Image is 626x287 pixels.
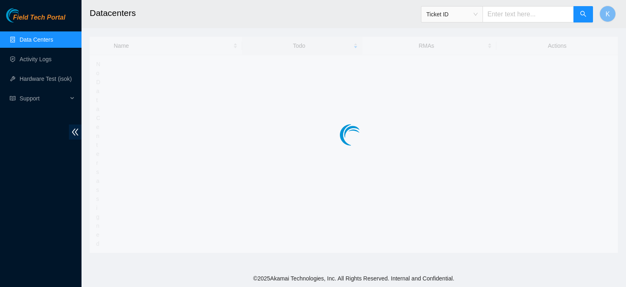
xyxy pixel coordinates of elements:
[20,36,53,43] a: Data Centers
[69,125,82,140] span: double-left
[13,14,65,22] span: Field Tech Portal
[6,15,65,25] a: Akamai TechnologiesField Tech Portal
[606,9,610,19] span: K
[20,56,52,62] a: Activity Logs
[573,6,593,22] button: search
[10,96,15,101] span: read
[483,6,574,22] input: Enter text here...
[20,90,68,107] span: Support
[580,11,586,18] span: search
[600,6,616,22] button: K
[426,8,478,20] span: Ticket ID
[6,8,41,22] img: Akamai Technologies
[82,270,626,287] footer: © 2025 Akamai Technologies, Inc. All Rights Reserved. Internal and Confidential.
[20,76,72,82] a: Hardware Test (isok)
